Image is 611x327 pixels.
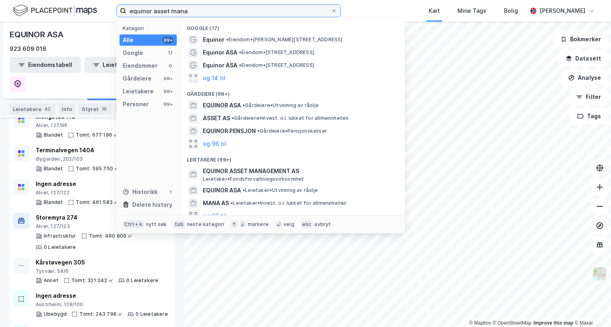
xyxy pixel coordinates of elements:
div: Blandet [44,199,63,206]
span: • [243,102,245,108]
div: 99+ [162,75,174,82]
div: Infrastruktur [44,233,76,239]
div: Historikk [123,187,158,197]
div: Tomt: 460 800 ㎡ [89,233,133,239]
div: Styret [79,103,111,115]
div: tab [173,220,185,228]
div: EQUINOR ASA [10,28,65,41]
div: Ubebygd [44,311,67,317]
div: 99+ [162,101,174,107]
div: 0 Leietakere [126,277,158,284]
img: Z [592,266,607,281]
span: Equinor ASA [203,48,237,57]
div: Tomt: 321 042 ㎡ [71,277,113,284]
span: • [239,62,241,68]
div: Blandet [44,132,63,138]
div: [PERSON_NAME] [540,6,585,16]
iframe: Chat Widget [571,289,611,327]
div: 0 Leietakere [136,311,168,317]
div: velg [283,221,294,228]
a: Mapbox [469,320,491,326]
div: 1 [167,189,174,195]
div: Info [59,103,75,115]
span: Gårdeiere • Utvinning av råolje [243,102,319,109]
div: 0 [167,63,174,69]
span: EQUINOR PENSJON [203,126,256,136]
div: avbryt [314,221,331,228]
span: Equinor ASA [203,61,237,70]
div: 0 Leietakere [44,244,76,250]
button: Leietakertabell [84,57,156,73]
div: Ingen adresse [36,291,168,301]
div: 17 [167,50,174,56]
div: Tysvær, 54/6 [36,268,158,275]
div: Gårdeiere (99+) [180,85,405,99]
div: Tomt: 595 750 ㎡ [76,166,119,172]
div: Eiendommer [123,61,158,71]
div: Storemyra 274 [36,213,171,222]
a: OpenStreetMap [493,320,532,326]
span: • [231,200,233,206]
span: Equinor [203,35,225,44]
button: og 96 til [203,139,226,149]
div: Kategori [123,25,177,31]
div: nytt søk [146,221,167,228]
div: Ingen adresse [36,179,164,189]
div: Delete history [132,200,172,210]
span: EQUINOR ASSET MANAGEMENT AS [203,166,395,176]
span: Eiendom • [STREET_ADDRESS] [239,49,314,56]
div: Tomt: 243 796 ㎡ [79,311,123,317]
input: Søk på adresse, matrikkel, gårdeiere, leietakere eller personer [126,5,331,17]
span: Leietaker • Invest. o.l. lukket for allmennheten [231,200,346,206]
div: Alle [123,35,134,45]
a: Improve this map [534,320,573,326]
span: Eiendom • [PERSON_NAME][STREET_ADDRESS] [226,36,343,43]
span: Eiendom • [STREET_ADDRESS] [239,62,314,69]
div: Terminalvegen 140A [36,145,164,155]
div: Gårdeiere [123,74,152,83]
span: • [243,187,245,193]
div: 15 [100,105,108,113]
span: ASSET AS [203,113,230,123]
span: EQUINOR ASA [203,101,241,110]
button: Filter [569,89,608,105]
div: Google (17) [180,19,405,33]
div: 923 609 016 [10,44,47,54]
button: Tags [571,108,608,124]
div: Leietakere (99+) [180,150,405,165]
span: Leietaker • Fondsforvaltningsvirksomhet [203,176,304,182]
div: Bolig [504,6,518,16]
span: • [239,49,241,55]
div: esc [301,220,313,228]
span: EQUINOR ASA [203,186,241,195]
div: Øygarden, 202/103 [36,156,164,162]
span: Gårdeiere • Pensjonskasser [257,128,327,134]
div: Blandet [44,166,63,172]
div: 99+ [162,37,174,43]
img: logo.f888ab2527a4732fd821a326f86c7f29.svg [13,4,97,18]
div: markere [248,221,269,228]
span: MANA AS [203,198,229,208]
span: Leietaker • Utvinning av råolje [243,187,318,194]
div: Personer [123,99,149,109]
div: Transaksjoner [115,103,174,115]
div: Google [123,48,143,58]
button: og 14 til [203,73,225,83]
div: Austrheim, 128/100 [36,301,168,308]
button: Eiendomstabell [10,57,81,73]
div: Kårstøvegen 305 [36,258,158,267]
div: Ctrl + k [123,220,144,228]
div: Tomt: 677 196 ㎡ [76,132,118,138]
span: • [232,115,234,121]
div: Mine Tags [457,6,486,16]
span: • [257,128,260,134]
div: Alver, 127/122 [36,190,164,196]
span: Gårdeiere • Invest. o.l. lukket for allmennheten [232,115,348,121]
button: Analyse [561,70,608,86]
div: 99+ [162,88,174,95]
div: neste kategori [187,221,225,228]
div: Leietakere [10,103,55,115]
span: • [226,36,229,42]
div: Leietakere [123,87,154,96]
